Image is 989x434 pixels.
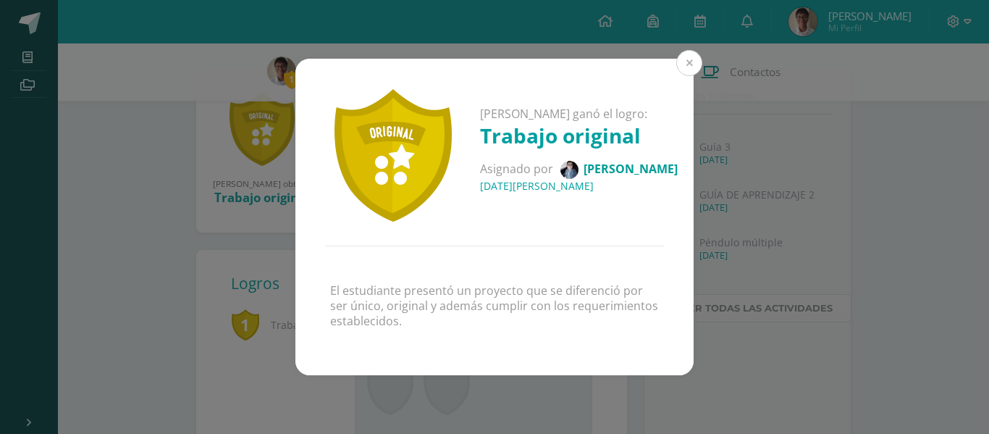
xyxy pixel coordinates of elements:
h1: Trabajo original [480,122,678,149]
button: Close (Esc) [676,50,702,76]
h4: [DATE][PERSON_NAME] [480,179,678,193]
img: 987822eaca6eff5259cb3e1c0c324a20.png [560,161,578,179]
span: [PERSON_NAME] [584,160,678,176]
p: El estudiante presentó un proyecto que se diferenció por ser único, original y además cumplir con... [330,283,659,328]
p: [PERSON_NAME] ganó el logro: [480,107,678,122]
p: Asignado por [480,161,678,179]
